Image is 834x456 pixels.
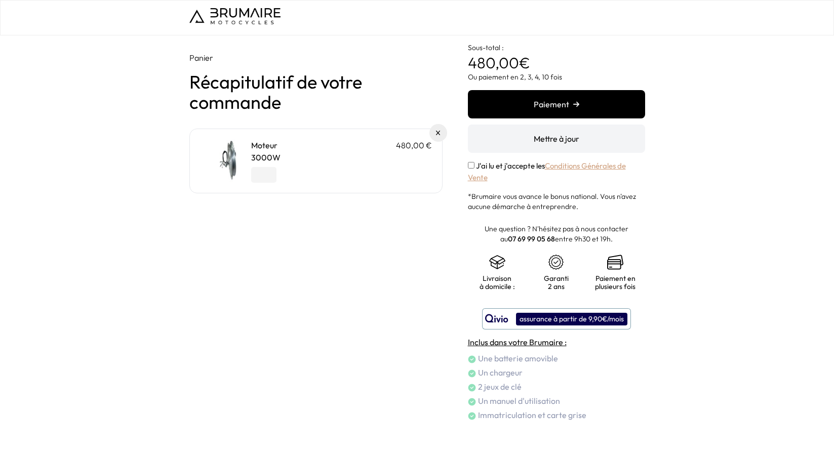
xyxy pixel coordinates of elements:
p: Livraison à domicile : [478,274,517,291]
img: logo qivio [485,313,508,325]
p: 3000W [251,151,432,163]
li: Une batterie amovible [468,352,645,364]
a: 07 69 99 05 68 [508,234,555,243]
span: 480,00 [468,53,519,72]
li: Un manuel d'utilisation [468,395,645,407]
button: assurance à partir de 9,90€/mois [482,308,631,329]
p: € [468,35,645,72]
a: Moteur [251,140,277,150]
img: check.png [468,412,476,420]
img: check.png [468,398,476,406]
h1: Récapitulatif de votre commande [189,72,443,112]
img: Moteur - 3000W [200,139,243,182]
span: Sous-total : [468,43,504,52]
p: Panier [189,52,443,64]
li: Immatriculation et carte grise [468,409,645,421]
img: Supprimer du panier [436,131,441,135]
div: assurance à partir de 9,90€/mois [516,313,627,325]
img: shipping.png [489,254,505,270]
p: Garanti 2 ans [537,274,576,291]
button: Paiement [468,90,645,118]
img: check.png [468,355,476,363]
p: Ou paiement en 2, 3, 4, 10 fois [468,72,645,82]
img: check.png [468,369,476,378]
label: J'ai lu et j'accepte les [468,161,626,182]
img: credit-cards.png [607,254,623,270]
img: check.png [468,384,476,392]
li: 2 jeux de clé [468,381,645,393]
img: Logo de Brumaire [189,8,281,24]
p: Paiement en plusieurs fois [595,274,636,291]
img: certificat-de-garantie.png [548,254,564,270]
p: 480,00 € [396,139,432,151]
a: Conditions Générales de Vente [468,161,626,182]
img: right-arrow.png [573,101,579,107]
h4: Inclus dans votre Brumaire : [468,336,645,348]
p: Une question ? N'hésitez pas à nous contacter au entre 9h30 et 19h. [468,224,645,244]
button: Mettre à jour [468,125,645,153]
li: Un chargeur [468,366,645,379]
p: *Brumaire vous avance le bonus national. Vous n'avez aucune démarche à entreprendre. [468,191,645,212]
